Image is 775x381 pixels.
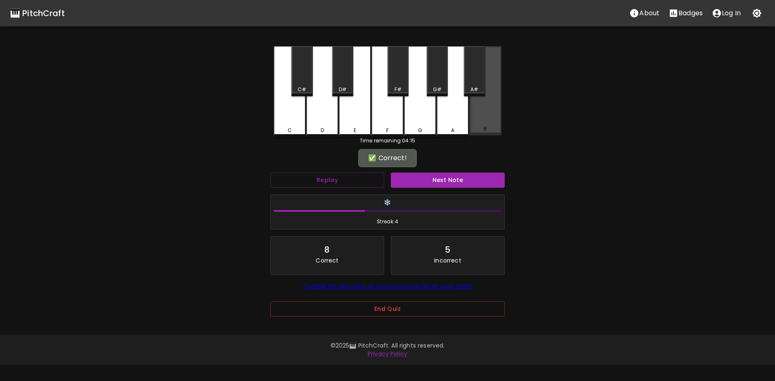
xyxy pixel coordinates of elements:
[678,8,703,18] p: Badges
[470,86,478,93] div: A#
[722,8,741,18] p: Log In
[707,5,745,21] button: account of current user
[316,256,338,265] p: Correct
[362,153,413,163] div: ✅ Correct!
[339,86,347,93] div: D#
[150,341,625,350] p: © 2025 🎹 PitchCraft. All rights reserved.
[639,8,659,18] p: About
[274,137,501,144] div: Time remaining: 04:15
[298,86,306,93] div: C#
[324,243,330,256] div: 8
[274,218,501,226] span: Streak: 4
[625,5,664,21] button: About
[418,127,422,134] div: G
[391,173,505,188] button: Next Note
[433,86,442,93] div: G#
[303,282,473,291] a: Create an account or log in to save all of your stats
[354,127,356,134] div: E
[10,7,65,20] a: 🎹 PitchCraft
[288,127,292,134] div: C
[270,173,384,188] button: Replay
[270,301,505,317] button: End Quiz
[664,5,707,21] button: Stats
[386,127,389,134] div: F
[434,256,461,265] p: Incorrect
[395,86,402,93] div: F#
[321,127,324,134] div: D
[451,127,454,134] div: A
[274,198,501,207] h6: ❄️
[445,243,450,256] div: 5
[368,350,407,358] a: Privacy Policy
[484,125,487,133] div: B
